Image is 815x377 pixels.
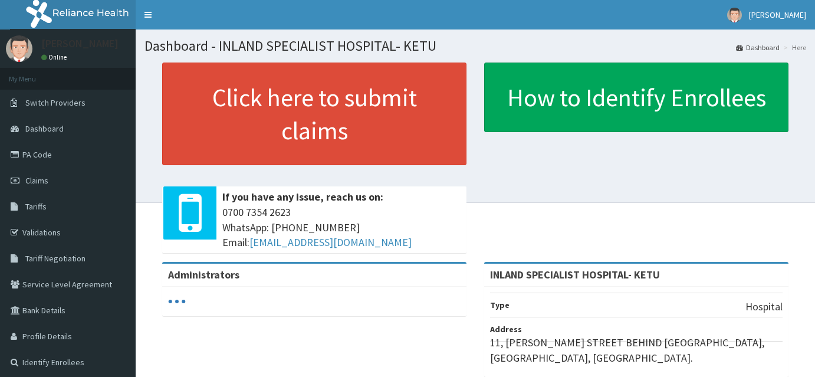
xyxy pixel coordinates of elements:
span: Switch Providers [25,97,86,108]
img: User Image [727,8,742,22]
h1: Dashboard - INLAND SPECIALIST HOSPITAL- KETU [144,38,806,54]
p: Hospital [745,299,783,314]
p: [PERSON_NAME] [41,38,119,49]
b: Administrators [168,268,239,281]
a: Click here to submit claims [162,63,466,165]
a: [EMAIL_ADDRESS][DOMAIN_NAME] [249,235,412,249]
b: Type [490,300,510,310]
p: 11, [PERSON_NAME] STREET BEHIND [GEOGRAPHIC_DATA], [GEOGRAPHIC_DATA], [GEOGRAPHIC_DATA]. [490,335,783,365]
a: Online [41,53,70,61]
strong: INLAND SPECIALIST HOSPITAL- KETU [490,268,660,281]
span: Tariffs [25,201,47,212]
span: Tariff Negotiation [25,253,86,264]
span: Claims [25,175,48,186]
svg: audio-loading [168,293,186,310]
span: [PERSON_NAME] [749,9,806,20]
b: If you have any issue, reach us on: [222,190,383,204]
a: Dashboard [736,42,780,53]
b: Address [490,324,522,335]
span: Dashboard [25,123,64,134]
li: Here [781,42,806,53]
img: User Image [6,35,32,62]
span: 0700 7354 2623 WhatsApp: [PHONE_NUMBER] Email: [222,205,461,250]
a: How to Identify Enrollees [484,63,788,132]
